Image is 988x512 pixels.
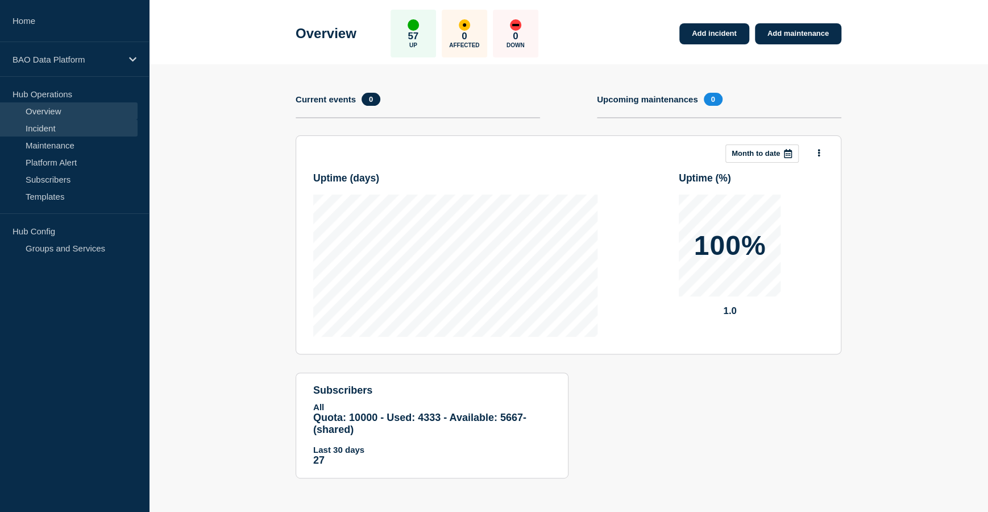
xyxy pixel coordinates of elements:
div: up [408,19,419,31]
p: 27 [313,455,551,466]
p: Affected [449,42,479,48]
p: All [313,402,551,412]
p: Down [507,42,525,48]
a: Add incident [679,23,749,44]
p: Up [409,42,417,48]
p: Month to date [732,149,780,158]
p: 57 [408,31,418,42]
div: down [510,19,521,31]
h3: Uptime ( days ) [313,172,597,184]
a: Add maintenance [755,23,841,44]
h4: Upcoming maintenances [597,94,698,104]
p: BAO Data Platform [13,55,122,64]
h4: Current events [296,94,356,104]
h3: Uptime ( % ) [679,172,824,184]
p: Last 30 days [313,445,551,455]
span: 0 [362,93,380,106]
button: Month to date [725,144,799,163]
p: 0 [462,31,467,42]
span: 0 [704,93,723,106]
p: 0 [513,31,518,42]
h1: Overview [296,26,356,42]
div: affected [459,19,470,31]
span: Quota: 10000 - Used: 4333 - Available: 5667 - (shared) [313,412,526,435]
p: 1.0 [679,305,781,317]
p: 100% [694,232,766,259]
h4: subscribers [313,385,551,397]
